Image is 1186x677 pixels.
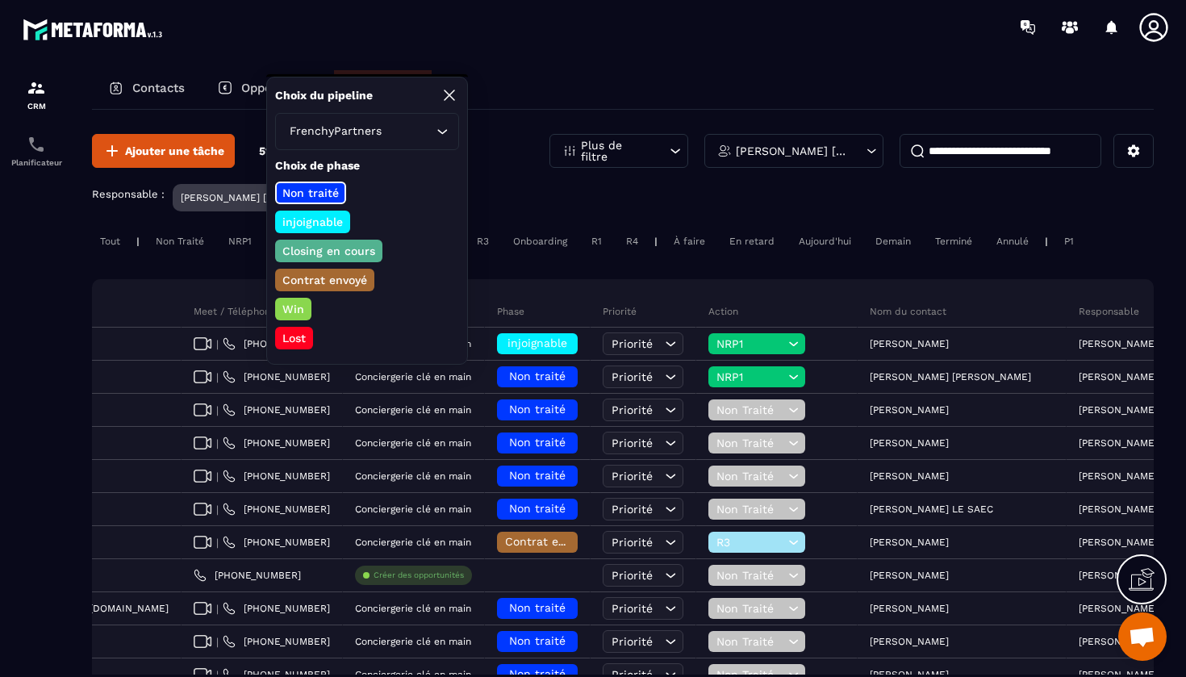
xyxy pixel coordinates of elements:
span: FrenchyPartners [286,123,385,140]
div: Terminé [927,232,980,251]
span: injoignable [507,336,567,349]
p: Lost [280,330,308,346]
a: [PHONE_NUMBER] [223,635,330,648]
span: | [216,437,219,449]
div: Aujourd'hui [791,232,859,251]
p: Meet / Téléphone [194,305,276,318]
div: Non Traité [148,232,212,251]
div: Annulé [988,232,1037,251]
p: Conciergerie clé en main [355,371,471,382]
p: Conciergerie clé en main [355,404,471,416]
span: Non traité [509,469,566,482]
div: P1 [1056,232,1082,251]
p: Créer des opportunités [374,570,464,581]
div: En retard [721,232,783,251]
div: R4 [618,232,646,251]
p: [PERSON_NAME] [870,404,949,416]
p: injoignable [280,214,345,230]
a: [PHONE_NUMBER] [223,403,330,416]
p: Responsable [1079,305,1139,318]
p: Contrat envoyé [280,272,370,288]
p: [PERSON_NAME] LE SAEC [870,504,993,515]
a: [PHONE_NUMBER] [223,536,330,549]
p: Planificateur [4,158,69,167]
p: | [654,236,658,247]
img: logo [23,15,168,44]
p: Nom du contact [870,305,946,318]
div: NRP1 [220,232,260,251]
div: Tout [92,232,128,251]
p: [PERSON_NAME] [870,603,949,614]
span: Ajouter une tâche [125,143,224,159]
p: Plus de filtre [581,140,652,162]
span: | [216,603,219,615]
p: Non traité [280,185,341,201]
p: Choix de phase [275,158,459,173]
p: Choix du pipeline [275,88,373,103]
p: [PERSON_NAME] [870,470,949,482]
span: | [216,537,219,549]
a: Contacts [92,70,201,109]
span: | [216,504,219,516]
p: Opportunités [241,81,318,95]
span: Non traité [509,403,566,416]
img: formation [27,78,46,98]
p: [PERSON_NAME] [870,570,949,581]
span: Contrat envoyé [505,535,590,548]
a: [PHONE_NUMBER] [223,470,330,483]
span: Priorité [612,503,653,516]
p: [PERSON_NAME] [870,636,949,647]
p: Conciergerie clé en main [355,603,471,614]
img: scheduler [27,135,46,154]
p: Closing en cours [280,243,378,259]
span: | [216,338,219,350]
p: [PERSON_NAME] [870,537,949,548]
span: NRP1 [716,370,784,383]
p: [PERSON_NAME] [PERSON_NAME] [181,192,342,203]
div: R1 [583,232,610,251]
div: Demain [867,232,919,251]
p: [PERSON_NAME] [870,437,949,449]
span: Priorité [612,337,653,350]
span: Non Traité [716,403,784,416]
div: Onboarding [505,232,575,251]
span: Non traité [509,370,566,382]
p: Action [708,305,738,318]
span: Non Traité [716,602,784,615]
span: Priorité [612,602,653,615]
button: Ajouter une tâche [92,134,235,168]
p: Conciergerie clé en main [355,437,471,449]
span: Non Traité [716,503,784,516]
a: Tâches [334,70,432,109]
p: | [1045,236,1048,247]
span: | [216,636,219,648]
span: NRP1 [716,337,784,350]
a: [PHONE_NUMBER] [223,337,330,350]
div: À faire [666,232,713,251]
span: Non Traité [716,569,784,582]
span: Non traité [509,436,566,449]
span: | [216,404,219,416]
a: schedulerschedulerPlanificateur [4,123,69,179]
a: Opportunités [201,70,334,109]
p: Conciergerie clé en main [355,504,471,515]
span: Non Traité [716,437,784,449]
span: Non Traité [716,470,784,483]
span: Priorité [612,370,653,383]
a: formationformationCRM [4,66,69,123]
p: [PERSON_NAME] [PERSON_NAME] [736,145,848,157]
span: | [216,371,219,383]
p: Win [280,301,307,317]
a: [PHONE_NUMBER] [223,503,330,516]
p: | [136,236,140,247]
a: [PHONE_NUMBER] [194,569,301,582]
span: Non Traité [716,635,784,648]
span: Non traité [509,634,566,647]
a: [PHONE_NUMBER] [223,602,330,615]
span: R3 [716,536,784,549]
a: [PHONE_NUMBER] [223,370,330,383]
p: Conciergerie clé en main [355,636,471,647]
span: Priorité [612,470,653,483]
p: Contacts [132,81,185,95]
span: | [216,470,219,483]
